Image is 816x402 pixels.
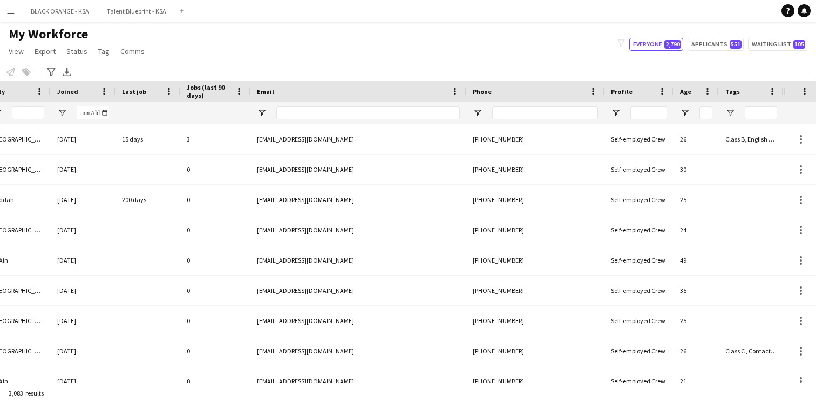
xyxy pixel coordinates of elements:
[674,245,719,275] div: 49
[745,106,777,119] input: Tags Filter Input
[664,40,681,49] span: 2,790
[180,124,250,154] div: 3
[57,108,67,118] button: Open Filter Menu
[180,245,250,275] div: 0
[257,88,274,96] span: Email
[629,38,683,51] button: Everyone2,790
[51,245,115,275] div: [DATE]
[611,108,621,118] button: Open Filter Menu
[466,215,604,245] div: [PHONE_NUMBER]
[115,185,180,215] div: 200 days
[674,276,719,305] div: 35
[51,215,115,245] div: [DATE]
[466,245,604,275] div: [PHONE_NUMBER]
[45,65,58,78] app-action-btn: Advanced filters
[66,46,87,56] span: Status
[180,336,250,366] div: 0
[180,215,250,245] div: 0
[57,88,78,96] span: Joined
[674,124,719,154] div: 26
[466,366,604,396] div: [PHONE_NUMBER]
[473,108,482,118] button: Open Filter Menu
[187,83,231,99] span: Jobs (last 90 days)
[674,155,719,184] div: 30
[94,44,114,58] a: Tag
[793,40,805,49] span: 105
[9,26,88,42] span: My Workforce
[604,306,674,336] div: Self-employed Crew
[674,366,719,396] div: 21
[630,106,667,119] input: Profile Filter Input
[466,124,604,154] div: [PHONE_NUMBER]
[22,1,98,22] button: BLACK ORANGE - KSA
[688,38,744,51] button: Applicants551
[30,44,60,58] a: Export
[250,215,466,245] div: [EMAIL_ADDRESS][DOMAIN_NAME]
[250,185,466,215] div: [EMAIL_ADDRESS][DOMAIN_NAME]
[180,155,250,184] div: 0
[180,366,250,396] div: 0
[180,185,250,215] div: 0
[730,40,742,49] span: 551
[466,336,604,366] div: [PHONE_NUMBER]
[35,46,56,56] span: Export
[60,65,73,78] app-action-btn: Export XLSX
[180,306,250,336] div: 0
[680,108,690,118] button: Open Filter Menu
[62,44,92,58] a: Status
[116,44,149,58] a: Comms
[276,106,460,119] input: Email Filter Input
[492,106,598,119] input: Phone Filter Input
[250,245,466,275] div: [EMAIL_ADDRESS][DOMAIN_NAME]
[674,306,719,336] div: 25
[604,155,674,184] div: Self-employed Crew
[51,366,115,396] div: [DATE]
[250,155,466,184] div: [EMAIL_ADDRESS][DOMAIN_NAME]
[674,185,719,215] div: 25
[9,46,24,56] span: View
[122,88,146,96] span: Last job
[51,185,115,215] div: [DATE]
[699,106,712,119] input: Age Filter Input
[77,106,109,119] input: Joined Filter Input
[680,88,691,96] span: Age
[748,38,807,51] button: Waiting list105
[725,88,740,96] span: Tags
[250,336,466,366] div: [EMAIL_ADDRESS][DOMAIN_NAME]
[250,366,466,396] div: [EMAIL_ADDRESS][DOMAIN_NAME]
[674,215,719,245] div: 24
[604,124,674,154] div: Self-employed Crew
[466,276,604,305] div: [PHONE_NUMBER]
[674,336,719,366] div: 26
[257,108,267,118] button: Open Filter Menu
[473,88,492,96] span: Phone
[604,336,674,366] div: Self-employed Crew
[604,366,674,396] div: Self-employed Crew
[604,245,674,275] div: Self-employed Crew
[51,155,115,184] div: [DATE]
[719,124,784,154] div: Class B, English Speaker
[604,185,674,215] div: Self-employed Crew
[466,185,604,215] div: [PHONE_NUMBER]
[725,108,735,118] button: Open Filter Menu
[250,124,466,154] div: [EMAIL_ADDRESS][DOMAIN_NAME]
[98,1,175,22] button: Talent Blueprint - KSA
[51,124,115,154] div: [DATE]
[115,124,180,154] div: 15 days
[250,276,466,305] div: [EMAIL_ADDRESS][DOMAIN_NAME]
[466,306,604,336] div: [PHONE_NUMBER]
[120,46,145,56] span: Comms
[51,336,115,366] div: [DATE]
[604,276,674,305] div: Self-employed Crew
[250,306,466,336] div: [EMAIL_ADDRESS][DOMAIN_NAME]
[180,276,250,305] div: 0
[51,306,115,336] div: [DATE]
[51,276,115,305] div: [DATE]
[604,215,674,245] div: Self-employed Crew
[466,155,604,184] div: [PHONE_NUMBER]
[98,46,110,56] span: Tag
[12,106,44,119] input: City Filter Input
[719,336,784,366] div: Class C , Contacted by [PERSON_NAME] , [DEMOGRAPHIC_DATA]
[4,44,28,58] a: View
[611,88,633,96] span: Profile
